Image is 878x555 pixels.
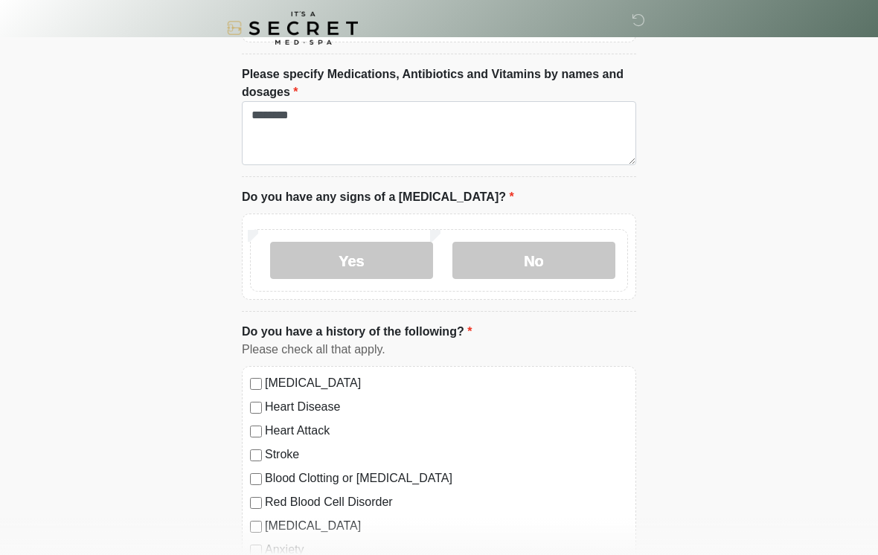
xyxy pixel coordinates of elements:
[250,449,262,461] input: Stroke
[242,323,472,341] label: Do you have a history of the following?
[265,374,628,392] label: [MEDICAL_DATA]
[250,521,262,533] input: [MEDICAL_DATA]
[250,402,262,414] input: Heart Disease
[250,378,262,390] input: [MEDICAL_DATA]
[270,242,433,279] label: Yes
[242,341,636,359] div: Please check all that apply.
[265,517,628,535] label: [MEDICAL_DATA]
[250,473,262,485] input: Blood Clotting or [MEDICAL_DATA]
[250,497,262,509] input: Red Blood Cell Disorder
[265,422,628,440] label: Heart Attack
[265,469,628,487] label: Blood Clotting or [MEDICAL_DATA]
[452,242,615,279] label: No
[265,446,628,463] label: Stroke
[265,493,628,511] label: Red Blood Cell Disorder
[242,188,514,206] label: Do you have any signs of a [MEDICAL_DATA]?
[250,426,262,437] input: Heart Attack
[242,65,636,101] label: Please specify Medications, Antibiotics and Vitamins by names and dosages
[227,11,358,45] img: It's A Secret Med Spa Logo
[265,398,628,416] label: Heart Disease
